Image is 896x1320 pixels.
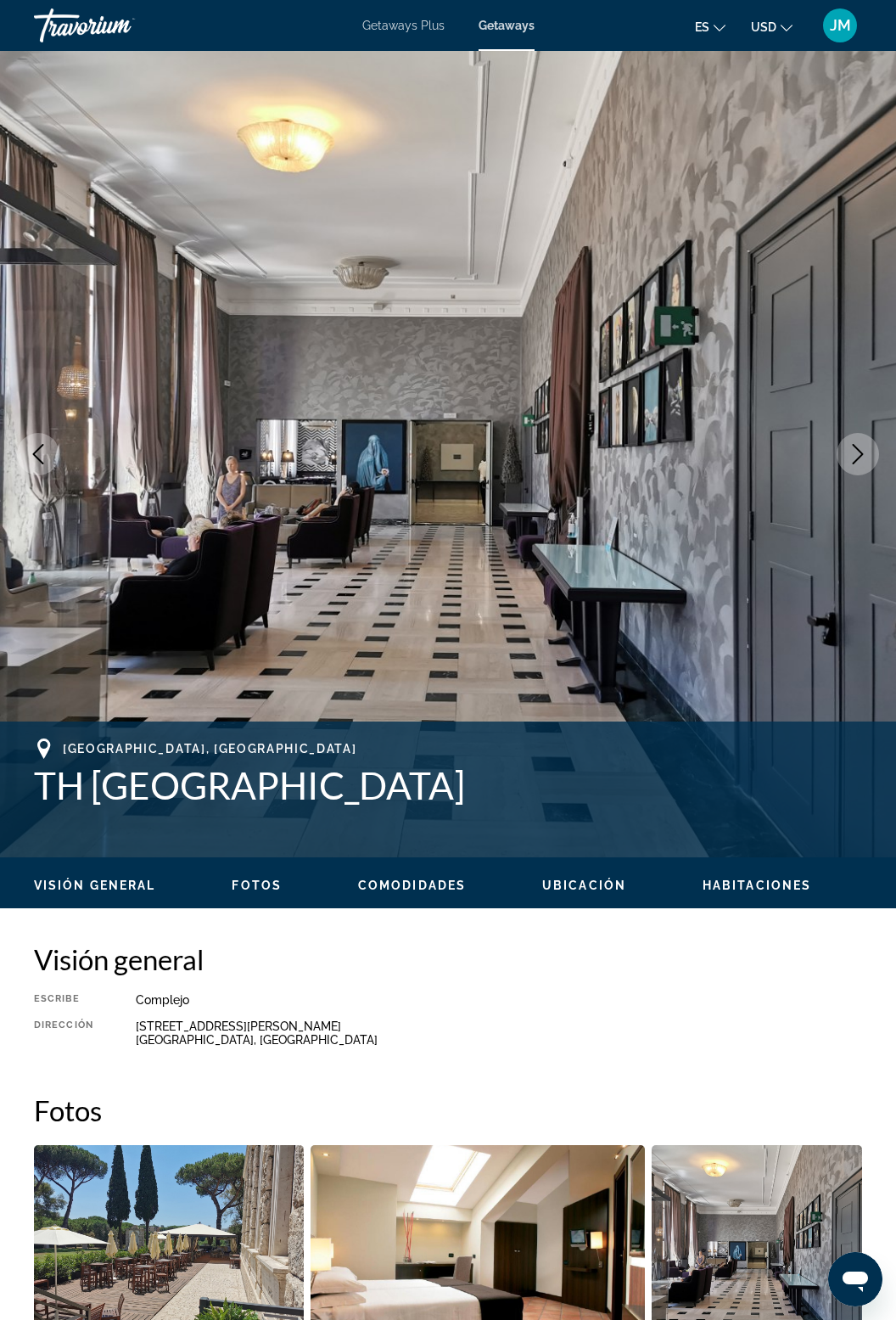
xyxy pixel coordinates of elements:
[136,993,862,1007] div: Complejo
[695,20,709,34] span: es
[751,14,792,39] button: Change currency
[358,878,466,893] button: Comodidades
[232,878,282,893] button: Fotos
[837,433,879,475] button: Next image
[34,879,155,892] span: Visión general
[34,763,862,807] h1: TH [GEOGRAPHIC_DATA]
[542,878,626,893] button: Ubicación
[830,17,851,34] span: JM
[34,1093,862,1127] h2: Fotos
[34,1019,93,1047] div: Dirección
[703,878,811,893] button: Habitaciones
[828,1252,882,1306] iframe: Button to launch messaging window
[34,942,862,976] h2: Visión general
[63,742,356,755] span: [GEOGRAPHIC_DATA], [GEOGRAPHIC_DATA]
[479,19,535,32] a: Getaways
[17,433,59,475] button: Previous image
[542,879,626,892] span: Ubicación
[695,14,725,39] button: Change language
[818,8,862,43] button: User Menu
[751,20,776,34] span: USD
[362,19,445,32] a: Getaways Plus
[34,3,204,48] a: Travorium
[358,879,466,892] span: Comodidades
[34,993,93,1007] div: Escribe
[136,1019,862,1047] div: [STREET_ADDRESS][PERSON_NAME] [GEOGRAPHIC_DATA], [GEOGRAPHIC_DATA]
[232,879,282,892] span: Fotos
[703,879,811,892] span: Habitaciones
[34,878,155,893] button: Visión general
